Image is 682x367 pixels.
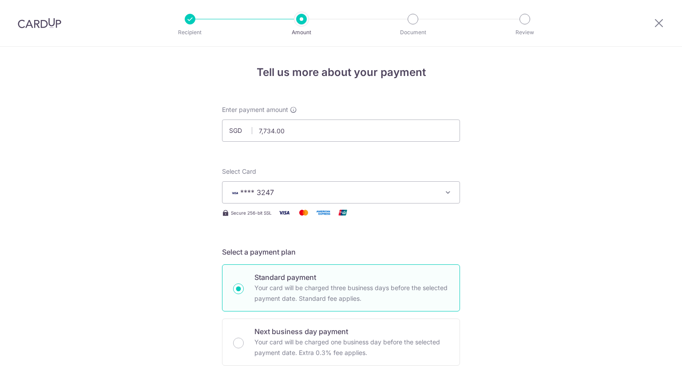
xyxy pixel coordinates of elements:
[222,247,460,257] h5: Select a payment plan
[229,126,252,135] span: SGD
[314,207,332,218] img: American Express
[334,207,352,218] img: Union Pay
[269,28,334,37] p: Amount
[275,207,293,218] img: Visa
[295,207,313,218] img: Mastercard
[254,326,449,337] p: Next business day payment
[254,337,449,358] p: Your card will be charged one business day before the selected payment date. Extra 0.3% fee applies.
[254,283,449,304] p: Your card will be charged three business days before the selected payment date. Standard fee appl...
[18,18,61,28] img: CardUp
[222,120,460,142] input: 0.00
[380,28,446,37] p: Document
[222,168,256,175] span: translation missing: en.payables.payment_networks.credit_card.summary.labels.select_card
[230,190,240,196] img: VISA
[254,272,449,283] p: Standard payment
[157,28,223,37] p: Recipient
[231,209,272,216] span: Secure 256-bit SSL
[222,105,288,114] span: Enter payment amount
[222,64,460,80] h4: Tell us more about your payment
[625,340,673,363] iframe: Opens a widget where you can find more information
[492,28,558,37] p: Review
